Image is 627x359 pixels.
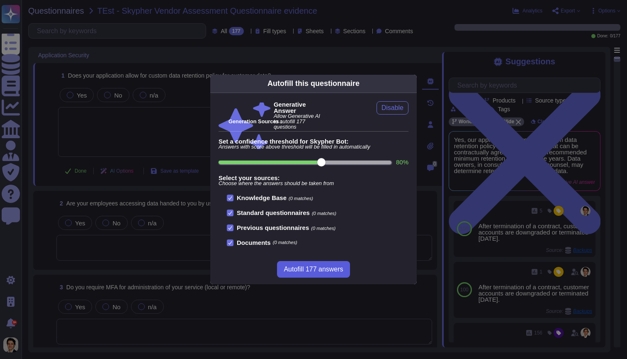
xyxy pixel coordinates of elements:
[237,239,271,246] b: Documents
[267,78,360,89] div: Autofill this questionnaire
[311,226,335,231] span: (0 matches)
[219,144,408,150] span: Answers with score above threshold will be filled in automatically
[274,114,326,129] span: Allow Generative AI to autofill 177 questions
[237,209,310,216] b: Standard questionnaires
[377,101,408,115] button: Disable
[228,118,282,125] b: Generation Sources :
[382,105,403,111] span: Disable
[396,159,408,165] label: 80 %
[289,196,313,201] span: (0 matches)
[219,181,408,186] span: Choose where the answers should be taken from
[284,266,343,273] span: Autofill 177 answers
[274,101,326,114] b: Generative Answer
[277,261,350,278] button: Autofill 177 answers
[219,138,408,144] b: Set a confidence threshold for Skypher Bot:
[237,224,309,231] b: Previous questionnaires
[273,240,297,245] span: (0 matches)
[237,194,287,201] b: Knowledge Base
[219,175,408,181] b: Select your sources:
[312,211,336,216] span: (0 matches)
